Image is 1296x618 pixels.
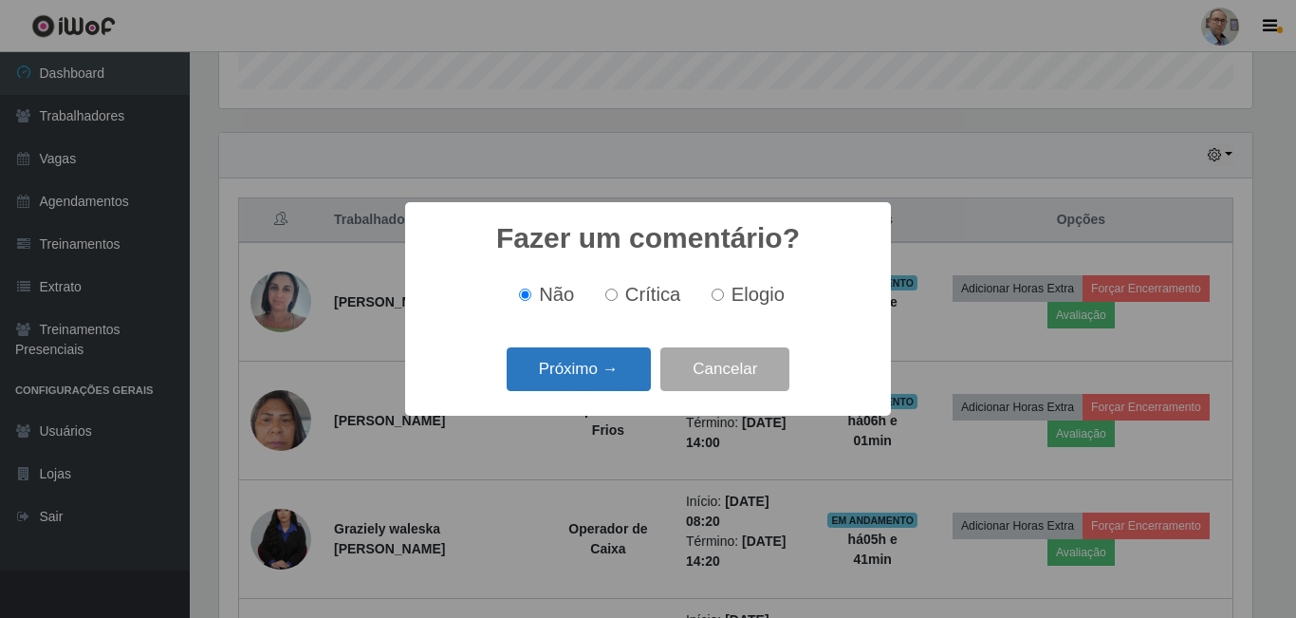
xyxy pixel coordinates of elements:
button: Cancelar [660,347,789,392]
input: Crítica [605,289,618,301]
span: Elogio [731,284,785,305]
input: Não [519,289,531,301]
span: Não [539,284,574,305]
span: Crítica [625,284,681,305]
button: Próximo → [507,347,651,392]
input: Elogio [712,289,724,301]
h2: Fazer um comentário? [496,221,800,255]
